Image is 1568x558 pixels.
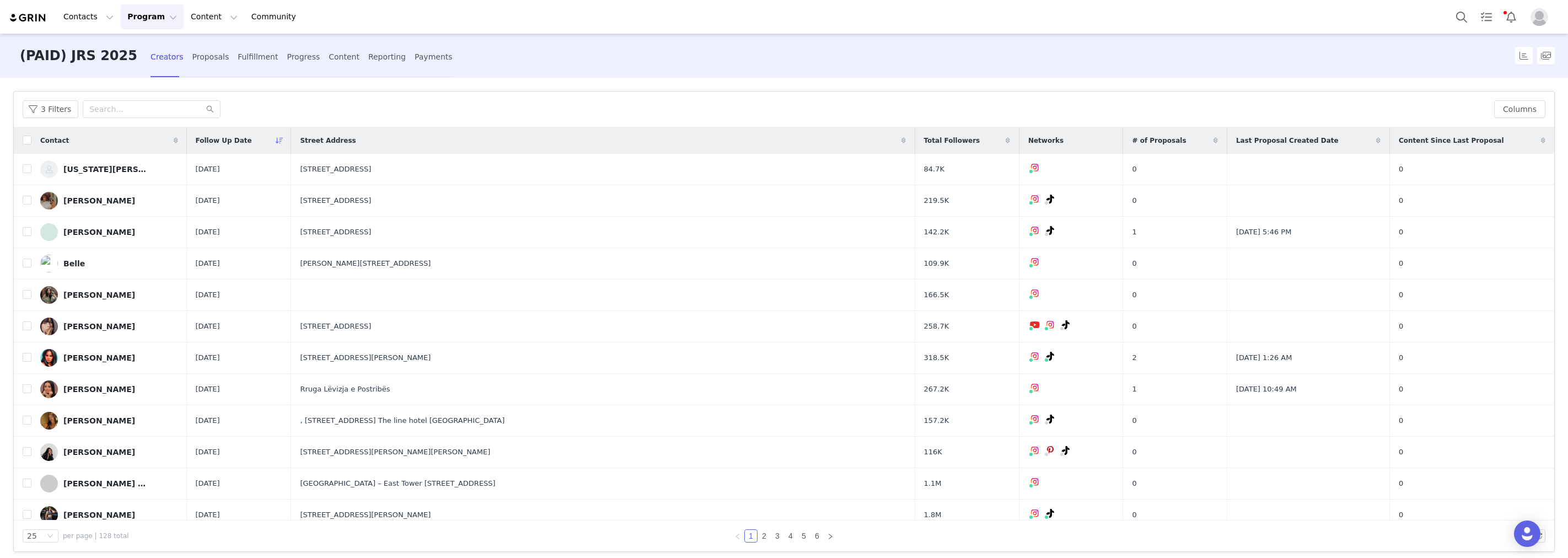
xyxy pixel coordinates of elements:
img: instagram.svg [1030,163,1039,172]
span: 142.2K [924,227,949,238]
span: 0 [1399,415,1403,426]
span: 0 [1399,478,1403,489]
span: [STREET_ADDRESS] [300,164,371,175]
a: [PERSON_NAME] [40,412,178,430]
i: icon: search [206,105,214,113]
a: 6 [811,530,823,542]
div: 25 [27,530,37,542]
div: Open Intercom Messenger [1514,521,1540,547]
span: 0 [1399,447,1403,458]
span: 0 [1399,509,1403,521]
a: [PERSON_NAME] [40,443,178,461]
div: Creators [151,42,184,72]
img: instagram.svg [1030,446,1039,455]
div: Progress [287,42,320,72]
span: [DATE] [196,352,220,363]
span: 1.8M [924,509,942,521]
div: [PERSON_NAME] Elhimer [63,479,146,488]
div: [PERSON_NAME] [63,291,135,299]
img: instagram.svg [1030,383,1039,392]
button: Contacts [57,4,120,29]
img: instagram.svg [1030,509,1039,518]
i: icon: down [47,533,53,540]
a: [PERSON_NAME] [40,192,178,210]
span: [STREET_ADDRESS][PERSON_NAME][PERSON_NAME] [300,447,490,458]
span: [DATE] 10:49 AM [1236,384,1297,395]
span: [STREET_ADDRESS] [300,321,371,332]
button: Content [184,4,244,29]
div: [PERSON_NAME] [63,228,135,237]
span: 1 [1132,384,1136,395]
span: [PERSON_NAME][STREET_ADDRESS] [300,258,431,269]
span: 109.9K [924,258,949,269]
span: 0 [1399,258,1403,269]
span: 0 [1132,258,1136,269]
button: Profile [1524,8,1559,26]
span: 0 [1399,227,1403,238]
span: 84.7K [924,164,944,175]
img: instagram.svg [1030,257,1039,266]
span: [STREET_ADDRESS][PERSON_NAME] [300,352,431,363]
button: Columns [1494,100,1545,118]
span: 0 [1399,384,1403,395]
span: Last Proposal Created Date [1236,136,1339,146]
li: 1 [744,529,758,543]
img: instagram.svg [1030,226,1039,235]
span: # of Proposals [1132,136,1186,146]
div: [PERSON_NAME] [63,385,135,394]
span: 0 [1399,352,1403,363]
img: instagram.svg [1030,415,1039,423]
span: 318.5K [924,352,949,363]
a: Belle [40,255,178,272]
span: [DATE] [196,321,220,332]
a: 4 [785,530,797,542]
span: [DATE] [196,195,220,206]
span: Follow Up Date [196,136,252,146]
span: 0 [1132,321,1136,332]
span: 166.5K [924,289,949,301]
div: [PERSON_NAME] [63,196,135,205]
a: 5 [798,530,810,542]
span: 1.1M [924,478,942,489]
div: Fulfillment [238,42,278,72]
img: instagram.svg [1046,320,1055,329]
span: 0 [1132,447,1136,458]
i: icon: right [827,533,834,540]
span: [DATE] [196,509,220,521]
button: Notifications [1499,4,1523,29]
button: 3 Filters [23,100,78,118]
img: 5c482c7f-eb53-41ad-92dd-1970a914bfb2.jpg [40,506,58,524]
img: grin logo [9,13,47,23]
button: Program [121,4,184,29]
span: [DATE] 1:26 AM [1236,352,1292,363]
div: Belle [63,259,85,268]
span: [DATE] [196,258,220,269]
a: [PERSON_NAME] Elhimer [40,475,178,492]
span: 2 [1132,352,1136,363]
span: 0 [1399,164,1403,175]
span: 0 [1399,289,1403,301]
span: 258.7K [924,321,949,332]
div: [PERSON_NAME] [63,511,135,519]
a: [PERSON_NAME] [40,349,178,367]
img: 0f0d98e2-e932-481b-be8d-dabb5b2bb5e3.jpg [40,192,58,210]
span: 157.2K [924,415,949,426]
div: Reporting [368,42,406,72]
span: 0 [1132,164,1136,175]
span: [GEOGRAPHIC_DATA] – East Tower [STREET_ADDRESS] [300,478,495,489]
li: 2 [758,529,771,543]
span: 0 [1399,195,1403,206]
span: [STREET_ADDRESS] [300,227,371,238]
span: Rruga Lëvizja e Postribës [300,384,390,395]
span: [STREET_ADDRESS][PERSON_NAME] [300,509,431,521]
li: Previous Page [731,529,744,543]
img: instagram.svg [1030,195,1039,203]
a: Community [245,4,308,29]
span: 0 [1132,195,1136,206]
div: Payments [415,42,453,72]
a: 1 [745,530,757,542]
a: [PERSON_NAME] [40,380,178,398]
li: 6 [810,529,824,543]
li: Next Page [824,529,837,543]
